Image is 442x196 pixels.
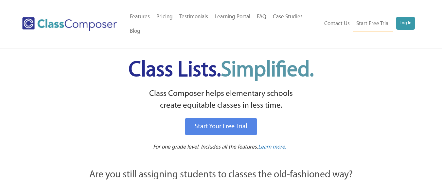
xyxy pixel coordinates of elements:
a: Contact Us [321,17,353,31]
a: Learn more. [258,143,286,151]
a: Start Free Trial [353,17,393,31]
a: Case Studies [270,10,306,24]
img: Class Composer [22,17,117,31]
span: Start Your Free Trial [195,123,247,130]
p: Class Composer helps elementary schools create equitable classes in less time. [53,88,389,112]
nav: Header Menu [127,10,321,39]
a: Log In [396,17,415,30]
span: Class Lists. [129,60,314,81]
a: Start Your Free Trial [185,118,257,135]
a: FAQ [254,10,270,24]
span: Learn more. [258,144,286,150]
a: Blog [127,24,144,39]
nav: Header Menu [320,17,415,31]
span: Simplified. [221,60,314,81]
a: Features [127,10,153,24]
a: Testimonials [176,10,211,24]
a: Learning Portal [211,10,254,24]
p: Are you still assigning students to classes the old-fashioned way? [54,168,388,182]
span: For one grade level. Includes all the features. [153,144,258,150]
a: Pricing [153,10,176,24]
